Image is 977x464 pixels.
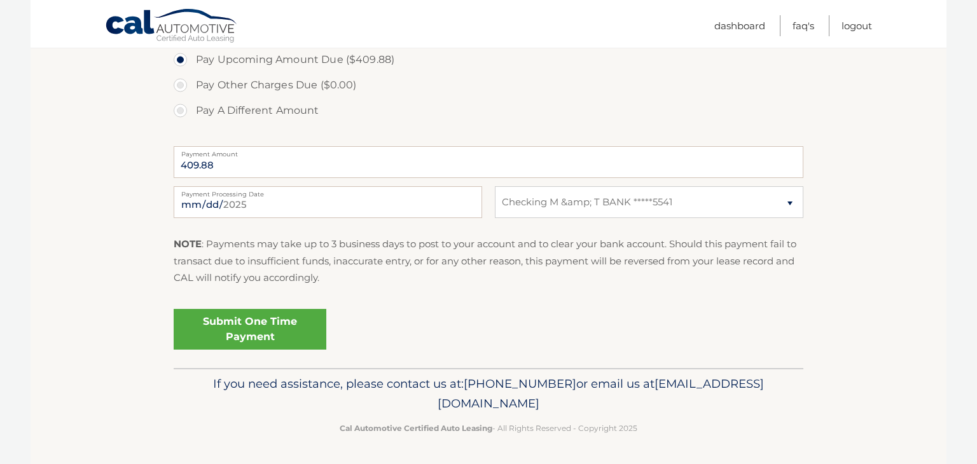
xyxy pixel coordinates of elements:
a: Cal Automotive [105,8,239,45]
a: FAQ's [793,15,814,36]
p: : Payments may take up to 3 business days to post to your account and to clear your bank account.... [174,236,803,286]
input: Payment Amount [174,146,803,178]
span: [PHONE_NUMBER] [464,376,576,391]
a: Logout [842,15,872,36]
a: Dashboard [714,15,765,36]
label: Pay Upcoming Amount Due ($409.88) [174,47,803,72]
strong: Cal Automotive Certified Auto Leasing [340,423,492,433]
p: If you need assistance, please contact us at: or email us at [182,374,795,414]
a: Submit One Time Payment [174,309,326,350]
p: - All Rights Reserved - Copyright 2025 [182,421,795,435]
input: Payment Date [174,186,482,218]
label: Pay A Different Amount [174,98,803,123]
strong: NOTE [174,238,202,250]
label: Payment Amount [174,146,803,156]
label: Pay Other Charges Due ($0.00) [174,72,803,98]
label: Payment Processing Date [174,186,482,196]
